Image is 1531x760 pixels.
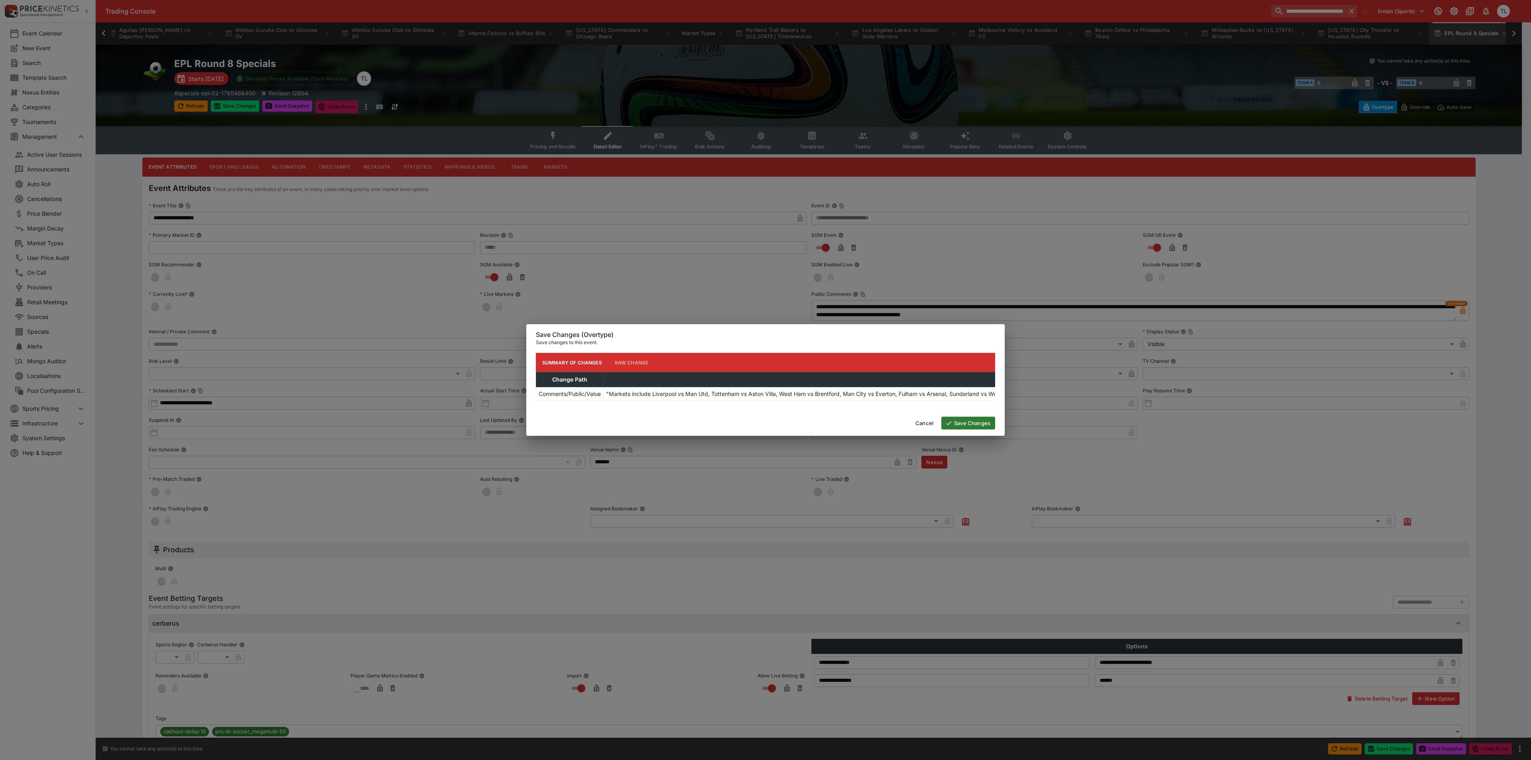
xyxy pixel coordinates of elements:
p: Comments/Public/Value [539,390,601,398]
h6: Save Changes (Overtype) [536,331,995,339]
button: Cancel [911,417,938,429]
button: Raw Change [608,353,655,372]
button: Summary of Changes [536,353,608,372]
th: Change Path [536,372,604,387]
p: Save changes to this event. [536,339,995,347]
button: Save Changes [941,417,995,429]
